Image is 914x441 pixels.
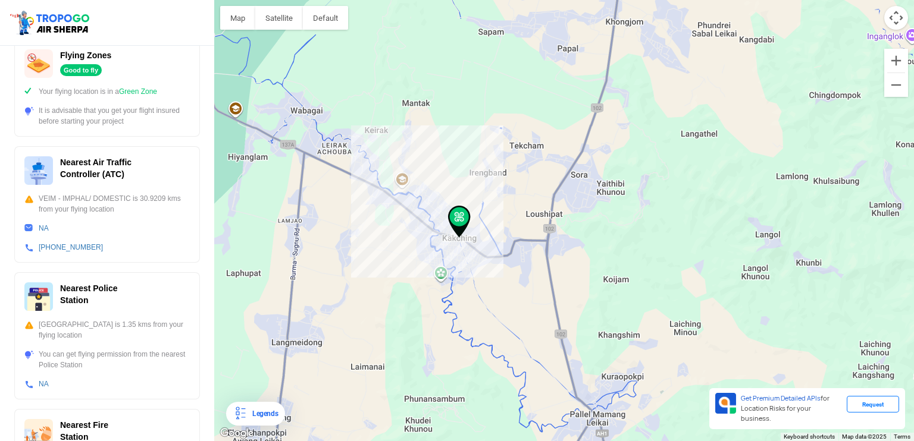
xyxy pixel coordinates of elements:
div: VEIM - IMPHAL/ DOMESTIC is 30.9209 kms from your flying location [24,193,190,215]
img: Legends [233,407,248,421]
div: [GEOGRAPHIC_DATA] is 1.35 kms from your flying location [24,319,190,341]
div: for Location Risks for your business. [736,393,847,424]
span: Nearest Police Station [60,283,118,305]
span: Nearest Air Traffic Controller (ATC) [60,157,132,179]
button: Map camera controls [884,6,908,30]
span: Get Premium Detailed APIs [741,394,821,402]
button: Keyboard shortcuts [784,433,835,441]
div: Legends [248,407,278,421]
img: ic_police_station.svg [24,282,53,311]
button: Show street map [220,6,255,30]
div: Good to fly [60,64,102,76]
span: Flying Zones [60,51,111,60]
img: ic_tgdronemaps.svg [9,9,93,36]
a: NA [39,380,49,388]
div: Request [847,396,899,412]
div: Your flying location is in a [24,86,190,97]
div: You can get flying permission from the nearest Police Station [24,349,190,370]
img: Google [217,426,256,441]
a: Open this area in Google Maps (opens a new window) [217,426,256,441]
img: Premium APIs [715,393,736,414]
button: Show satellite imagery [255,6,303,30]
div: It is advisable that you get your flight insured before starting your project [24,105,190,127]
img: ic_nofly.svg [24,49,53,78]
a: Terms [894,433,910,440]
span: Green Zone [119,87,157,96]
a: [PHONE_NUMBER] [39,243,103,251]
button: Zoom in [884,49,908,73]
img: ic_atc.svg [24,156,53,185]
span: Map data ©2025 [842,433,887,440]
button: Zoom out [884,73,908,97]
a: NA [39,224,49,232]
